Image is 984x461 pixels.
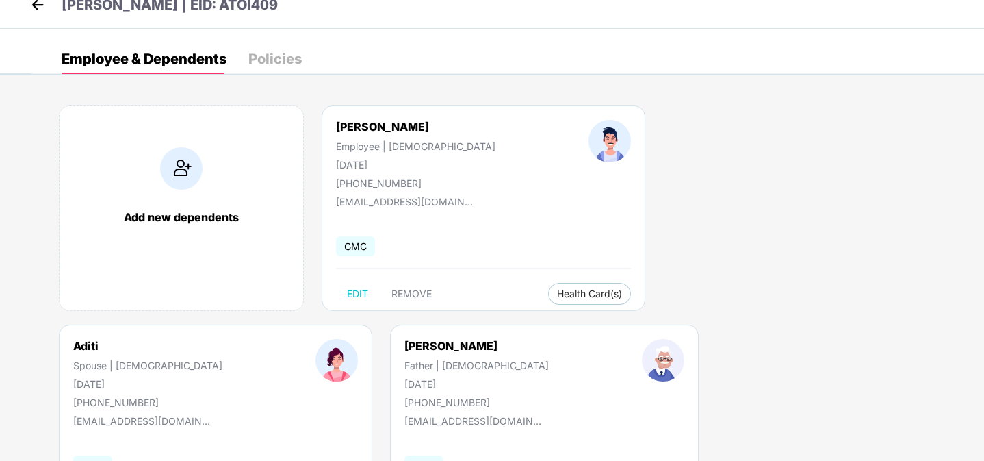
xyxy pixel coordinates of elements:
[315,339,358,382] img: profileImage
[73,397,222,408] div: [PHONE_NUMBER]
[160,147,203,190] img: addIcon
[73,210,289,224] div: Add new dependents
[404,378,549,390] div: [DATE]
[73,360,222,371] div: Spouse | [DEMOGRAPHIC_DATA]
[404,415,541,427] div: [EMAIL_ADDRESS][DOMAIN_NAME]
[380,283,443,305] button: REMOVE
[336,140,495,152] div: Employee | [DEMOGRAPHIC_DATA]
[642,339,684,382] img: profileImage
[73,339,222,353] div: Aditi
[336,196,473,208] div: [EMAIL_ADDRESS][DOMAIN_NAME]
[336,159,495,171] div: [DATE]
[336,283,379,305] button: EDIT
[62,52,226,66] div: Employee & Dependents
[347,288,368,299] span: EDIT
[404,360,549,371] div: Father | [DEMOGRAPHIC_DATA]
[73,378,222,390] div: [DATE]
[73,415,210,427] div: [EMAIL_ADDRESS][DOMAIN_NAME]
[336,177,495,189] div: [PHONE_NUMBER]
[336,236,375,256] span: GMC
[548,283,631,305] button: Health Card(s)
[588,120,631,162] img: profileImage
[557,290,622,297] span: Health Card(s)
[391,288,432,299] span: REMOVE
[248,52,302,66] div: Policies
[404,397,549,408] div: [PHONE_NUMBER]
[404,339,549,353] div: [PERSON_NAME]
[336,120,495,134] div: [PERSON_NAME]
